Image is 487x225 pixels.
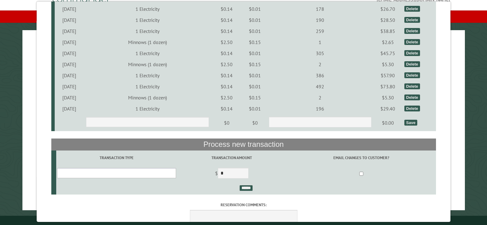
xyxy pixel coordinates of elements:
td: 190 [268,14,372,26]
td: $0.14 [211,70,242,81]
td: [DATE] [55,48,84,59]
td: $29.40 [372,103,403,114]
div: Delete [404,39,420,45]
label: Transaction Amount [178,155,286,161]
td: $0.01 [242,81,268,92]
td: 1 Electricity [84,48,211,59]
td: $0 [211,114,242,131]
td: 1 Electricity [84,3,211,14]
td: $2.50 [211,92,242,103]
td: $38.85 [372,26,403,37]
div: Delete [404,94,420,100]
div: Delete [404,6,420,12]
td: $0.14 [211,3,242,14]
td: $ [177,165,287,183]
td: 1 Electricity [84,14,211,26]
td: 2 [268,59,372,70]
td: $0.14 [211,48,242,59]
td: $0.14 [211,14,242,26]
td: $57.90 [372,70,403,81]
td: $2.50 [211,37,242,48]
td: [DATE] [55,70,84,81]
td: $0.14 [211,81,242,92]
td: [DATE] [55,103,84,114]
td: 1 Electricity [84,81,211,92]
td: $0.01 [242,3,268,14]
small: © Campground Commander LLC. All rights reserved. [209,218,278,222]
td: $0.15 [242,59,268,70]
td: $0.01 [242,48,268,59]
td: $26.70 [372,3,403,14]
td: 196 [268,103,372,114]
td: 259 [268,26,372,37]
div: Delete [404,17,420,23]
td: Minnows (1 dozen) [84,92,211,103]
label: Reservation comments: [51,202,436,208]
td: Minnows (1 dozen) [84,37,211,48]
td: $0 [242,114,268,131]
td: $0.15 [242,37,268,48]
td: $0.01 [242,103,268,114]
td: 1 [268,37,372,48]
div: Delete [404,61,420,67]
div: Save [404,120,417,126]
td: $5.30 [372,92,403,103]
td: $0.01 [242,70,268,81]
div: Delete [404,50,420,56]
td: 1 Electricity [84,103,211,114]
td: [DATE] [55,37,84,48]
td: 386 [268,70,372,81]
td: 2 [268,92,372,103]
label: Email changes to customer? [288,155,435,161]
td: $0.00 [372,114,403,131]
div: Delete [404,106,420,111]
td: Minnows (1 dozen) [84,59,211,70]
div: Delete [404,72,420,78]
td: $0.01 [242,14,268,26]
td: $0.15 [242,92,268,103]
td: [DATE] [55,3,84,14]
td: 1 Electricity [84,26,211,37]
td: [DATE] [55,26,84,37]
td: [DATE] [55,59,84,70]
td: $0.01 [242,26,268,37]
div: Delete [404,28,420,34]
td: 305 [268,48,372,59]
td: $73.80 [372,81,403,92]
td: $45.75 [372,48,403,59]
td: [DATE] [55,14,84,26]
td: $0.14 [211,103,242,114]
td: [DATE] [55,92,84,103]
th: Process new transaction [51,139,436,150]
label: Transaction Type [57,155,176,161]
td: [DATE] [55,81,84,92]
td: 492 [268,81,372,92]
td: $2.50 [211,59,242,70]
td: 1 Electricity [84,70,211,81]
td: $28.50 [372,14,403,26]
td: 178 [268,3,372,14]
div: Delete [404,83,420,89]
td: $0.14 [211,26,242,37]
td: $2.65 [372,37,403,48]
td: $5.30 [372,59,403,70]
